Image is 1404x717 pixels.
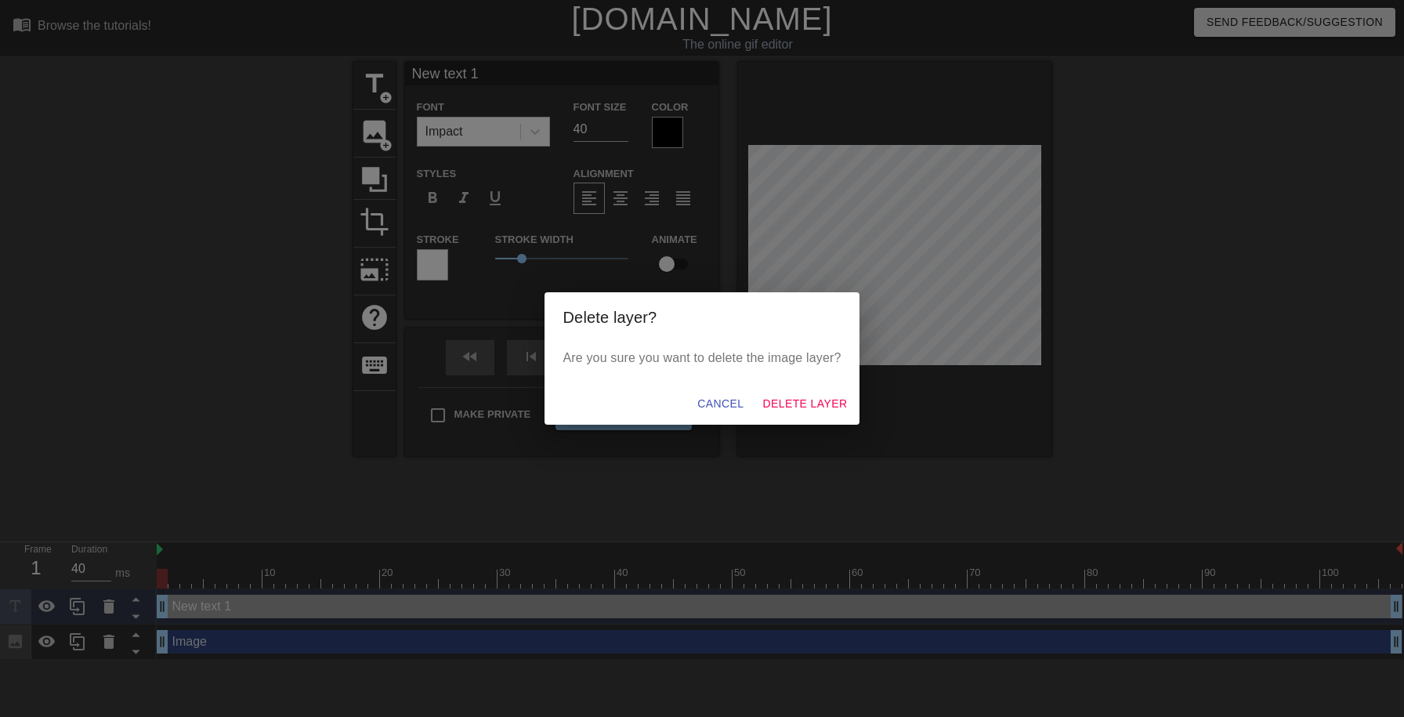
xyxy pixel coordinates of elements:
[691,389,750,418] button: Cancel
[563,349,841,368] p: Are you sure you want to delete the image layer?
[563,305,841,330] h2: Delete layer?
[762,394,847,414] span: Delete Layer
[697,394,744,414] span: Cancel
[756,389,853,418] button: Delete Layer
